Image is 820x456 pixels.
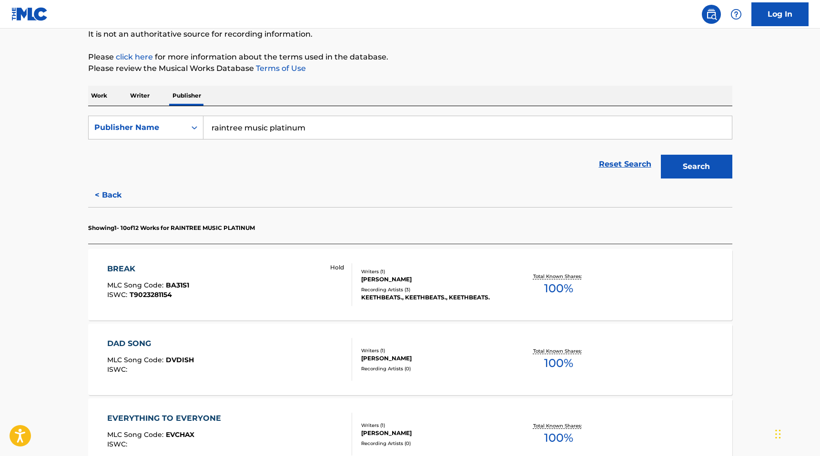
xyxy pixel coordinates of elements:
[751,2,809,26] a: Log In
[330,263,344,272] p: Hold
[361,293,505,302] div: KEETHBEATS., KEETHBEATS., KEETHBEATS.
[88,224,255,232] p: Showing 1 - 10 of 12 Works for RAINTREE MUSIC PLATINUM
[544,355,573,372] span: 100 %
[107,365,130,374] span: ISWC :
[116,52,153,61] a: click here
[361,365,505,372] div: Recording Artists ( 0 )
[533,273,584,280] p: Total Known Shares:
[544,429,573,446] span: 100 %
[661,155,732,178] button: Search
[254,64,306,73] a: Terms of Use
[702,5,721,24] a: Public Search
[107,430,166,439] span: MLC Song Code :
[107,281,166,289] span: MLC Song Code :
[361,347,505,354] div: Writers ( 1 )
[361,440,505,447] div: Recording Artists ( 0 )
[775,420,781,448] div: Drag
[166,356,194,364] span: DVDISH
[107,290,130,299] span: ISWC :
[88,63,732,74] p: Please review the Musical Works Database
[107,413,226,424] div: EVERYTHING TO EVERYONE
[361,268,505,275] div: Writers ( 1 )
[94,122,180,133] div: Publisher Name
[544,280,573,297] span: 100 %
[361,286,505,293] div: Recording Artists ( 3 )
[772,410,820,456] iframe: Chat Widget
[88,86,110,106] p: Work
[706,9,717,20] img: search
[361,422,505,429] div: Writers ( 1 )
[594,154,656,175] a: Reset Search
[361,275,505,284] div: [PERSON_NAME]
[88,29,732,40] p: It is not an authoritative source for recording information.
[727,5,746,24] div: Help
[88,183,145,207] button: < Back
[107,356,166,364] span: MLC Song Code :
[166,430,194,439] span: EVCHAX
[11,7,48,21] img: MLC Logo
[88,51,732,63] p: Please for more information about the terms used in the database.
[170,86,204,106] p: Publisher
[107,263,189,275] div: BREAK
[88,324,732,395] a: DAD SONGMLC Song Code:DVDISHISWC:Writers (1)[PERSON_NAME]Recording Artists (0)Total Known Shares:...
[730,9,742,20] img: help
[361,429,505,437] div: [PERSON_NAME]
[127,86,152,106] p: Writer
[88,249,732,320] a: BREAKMLC Song Code:BA31S1ISWC:T9023281154 HoldWriters (1)[PERSON_NAME]Recording Artists (3)KEETHB...
[533,347,584,355] p: Total Known Shares:
[361,354,505,363] div: [PERSON_NAME]
[533,422,584,429] p: Total Known Shares:
[107,338,194,349] div: DAD SONG
[88,116,732,183] form: Search Form
[107,440,130,448] span: ISWC :
[130,290,172,299] span: T9023281154
[166,281,189,289] span: BA31S1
